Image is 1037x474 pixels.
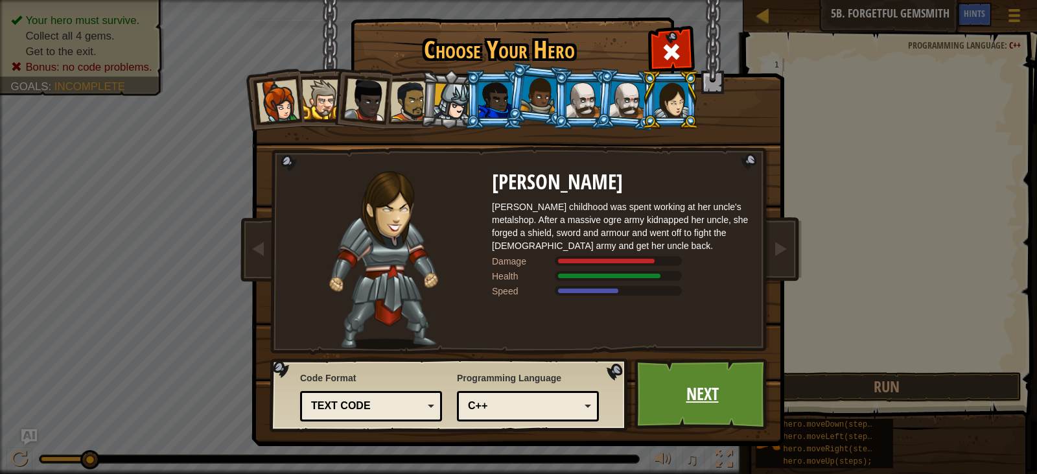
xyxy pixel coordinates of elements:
[300,372,442,385] span: Code Format
[465,70,523,129] li: Gordon the Stalwart
[311,399,423,414] div: Text code
[457,372,599,385] span: Programming Language
[329,171,438,350] img: guardian-pose.png
[635,359,770,430] a: Next
[492,255,751,268] div: Deals 120% of listed Warrior weapon damage.
[330,65,393,129] li: Lady Ida Justheart
[492,285,751,298] div: Moves at 10 meters per second.
[242,67,305,131] li: Captain Anya Weston
[288,68,347,127] li: Sir Tharin Thunderfist
[492,270,557,283] div: Health
[468,399,580,414] div: C++
[641,70,699,129] li: Illia Shieldsmith
[492,270,751,283] div: Gains 140% of listed Warrior armor health.
[492,171,751,194] h2: [PERSON_NAME]
[270,359,631,433] img: language-selector-background.png
[506,62,570,127] li: Arryn Stonewall
[492,285,557,298] div: Speed
[376,69,436,130] li: Alejandro the Duelist
[353,36,645,64] h1: Choose Your Hero
[492,200,751,252] div: [PERSON_NAME] childhood was spent working at her uncle's metalshop. After a massive ogre army kid...
[419,69,481,131] li: Hattori Hanzō
[492,255,557,268] div: Damage
[553,70,611,129] li: Okar Stompfoot
[595,68,657,131] li: Okar Stompfoot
